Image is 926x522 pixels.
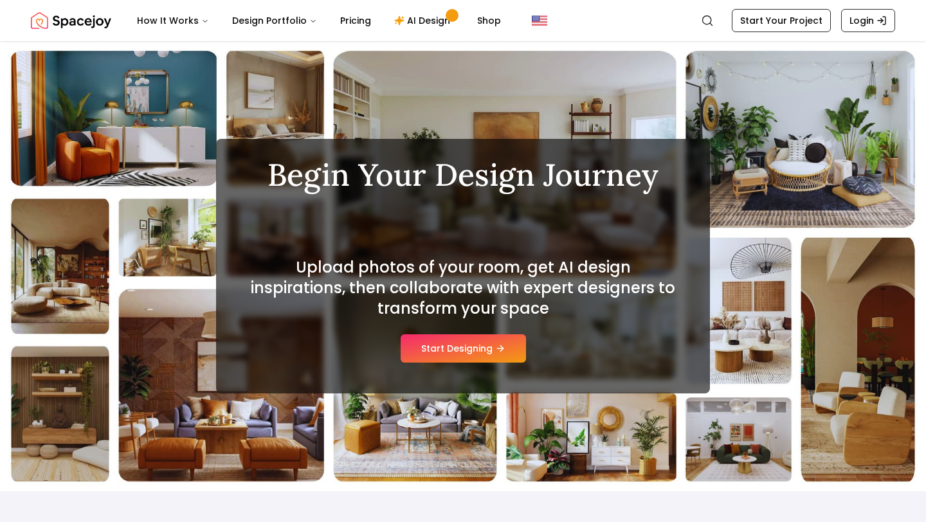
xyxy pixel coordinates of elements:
a: Login [841,9,895,32]
h1: Begin Your Design Journey [247,159,679,190]
a: Start Your Project [732,9,831,32]
a: Pricing [330,8,381,33]
button: Design Portfolio [222,8,327,33]
button: Start Designing [401,334,526,363]
img: United States [532,13,547,28]
img: Spacejoy Logo [31,8,111,33]
nav: Main [127,8,511,33]
a: Shop [467,8,511,33]
a: AI Design [384,8,464,33]
a: Spacejoy [31,8,111,33]
button: How It Works [127,8,219,33]
h2: Upload photos of your room, get AI design inspirations, then collaborate with expert designers to... [247,257,679,319]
